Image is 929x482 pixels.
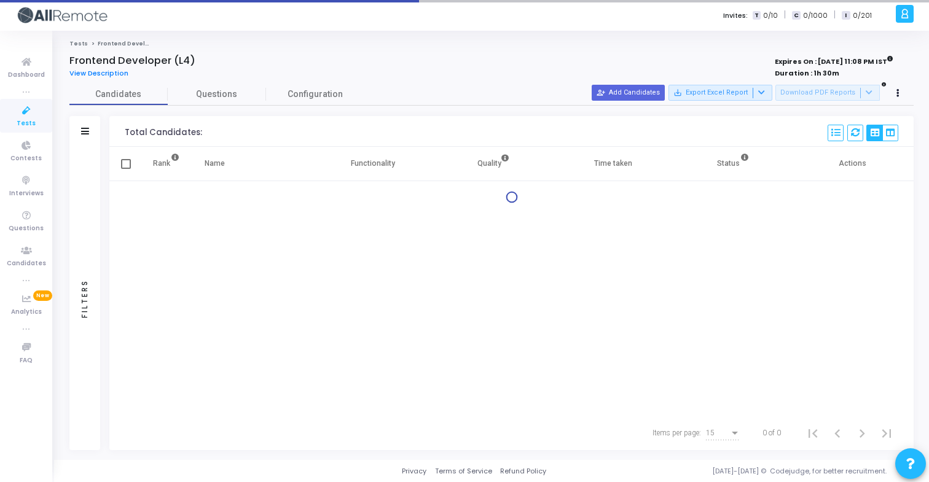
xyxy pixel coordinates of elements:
th: Status [673,147,794,181]
span: Tests [17,119,36,129]
button: Previous page [825,421,850,445]
span: Candidates [69,88,168,101]
div: Items per page: [653,427,701,438]
a: Tests [69,40,88,47]
button: First page [801,421,825,445]
span: I [842,11,850,20]
span: 0/201 [853,10,872,21]
span: 15 [706,429,715,437]
span: FAQ [20,356,33,366]
span: View Description [69,68,128,78]
span: 0/10 [763,10,778,21]
th: Functionality [313,147,433,181]
div: 0 of 0 [762,427,781,438]
span: 0/1000 [803,10,828,21]
span: Interviews [9,189,44,199]
div: Filters [79,231,90,366]
img: logo [15,3,108,28]
div: Time taken [594,157,632,170]
span: C [792,11,800,20]
button: Last page [874,421,899,445]
span: Questions [9,224,44,234]
a: Privacy [402,466,426,476]
mat-icon: save_alt [673,88,682,97]
span: Questions [168,88,266,101]
th: Actions [793,147,914,181]
label: Invites: [723,10,748,21]
span: Candidates [7,258,46,269]
a: Refund Policy [500,466,546,476]
span: | [784,9,786,21]
span: New [33,290,52,301]
div: Total Candidates: [125,128,202,138]
div: View Options [866,125,898,141]
div: Name [205,157,225,170]
span: T [753,11,761,20]
th: Quality [433,147,554,181]
span: | [834,9,836,21]
strong: Duration : 1h 30m [775,68,839,78]
span: Configuration [288,88,343,101]
button: Export Excel Report [668,85,772,101]
th: Rank [140,147,192,181]
a: View Description [69,69,138,77]
h4: Frontend Developer (L4) [69,55,195,67]
span: Analytics [11,307,42,317]
nav: breadcrumb [69,40,914,48]
span: Contests [10,154,42,164]
button: Next page [850,421,874,445]
strong: Expires On : [DATE] 11:08 PM IST [775,53,893,67]
span: Frontend Developer (L4) [98,40,173,47]
mat-icon: person_add_alt [597,88,605,97]
mat-select: Items per page: [706,429,740,438]
button: Download PDF Reports [775,85,880,101]
div: [DATE]-[DATE] © Codejudge, for better recruitment. [546,466,914,476]
button: Add Candidates [592,85,665,101]
a: Terms of Service [435,466,492,476]
span: Dashboard [8,70,45,80]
